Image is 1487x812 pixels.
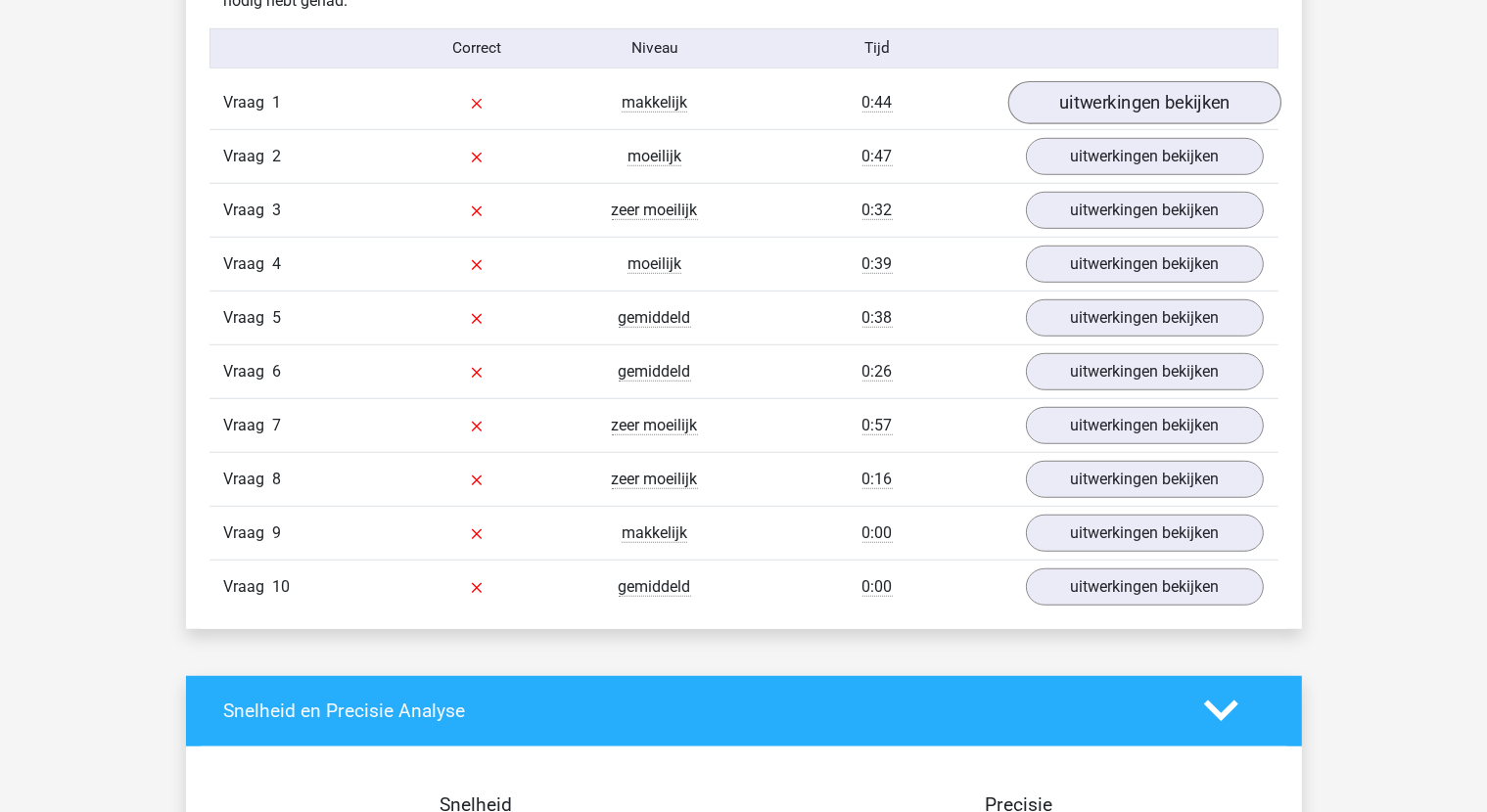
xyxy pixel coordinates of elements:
span: 4 [273,254,282,273]
span: 10 [273,577,291,596]
span: Vraag [224,414,273,437]
span: 3 [273,201,282,219]
h4: Snelheid en Precisie Analyse [224,699,1175,722]
span: 7 [273,416,282,434]
a: uitwerkingen bekijken [1026,515,1264,552]
span: Vraag [224,468,273,491]
div: Correct [388,37,566,60]
a: uitwerkingen bekijken [1026,192,1264,229]
a: uitwerkingen bekijken [1026,299,1264,337]
span: 5 [273,308,282,327]
span: Vraag [224,360,273,383]
a: uitwerkingen bekijken [1026,246,1264,283]
a: uitwerkingen bekijken [1007,81,1280,124]
a: uitwerkingen bekijken [1026,568,1264,606]
span: 0:16 [862,470,893,489]
span: Vraag [224,521,273,545]
span: Vraag [224,91,273,114]
div: Niveau [566,37,744,60]
div: Tijd [743,37,1010,60]
span: 8 [273,470,282,488]
span: zeer moeilijk [612,470,698,489]
span: Vraag [224,306,273,330]
span: zeer moeilijk [612,201,698,220]
span: Vraag [224,575,273,599]
span: zeer moeilijk [612,416,698,435]
span: 0:44 [862,93,893,113]
span: 9 [273,523,282,542]
span: moeilijk [627,147,681,166]
a: uitwerkingen bekijken [1026,138,1264,175]
span: 0:32 [862,201,893,220]
span: makkelijk [622,93,687,113]
span: 0:47 [862,147,893,166]
span: gemiddeld [619,362,691,382]
span: Vraag [224,199,273,222]
span: gemiddeld [619,577,691,597]
span: moeilijk [627,254,681,274]
span: 0:38 [862,308,893,328]
span: 0:00 [862,577,893,597]
span: makkelijk [622,523,687,543]
a: uitwerkingen bekijken [1026,407,1264,444]
span: 0:26 [862,362,893,382]
a: uitwerkingen bekijken [1026,461,1264,498]
a: uitwerkingen bekijken [1026,353,1264,390]
span: 1 [273,93,282,112]
span: gemiddeld [619,308,691,328]
span: Vraag [224,252,273,276]
span: 0:39 [862,254,893,274]
span: 2 [273,147,282,165]
span: Vraag [224,145,273,168]
span: 6 [273,362,282,381]
span: 0:57 [862,416,893,435]
span: 0:00 [862,523,893,543]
